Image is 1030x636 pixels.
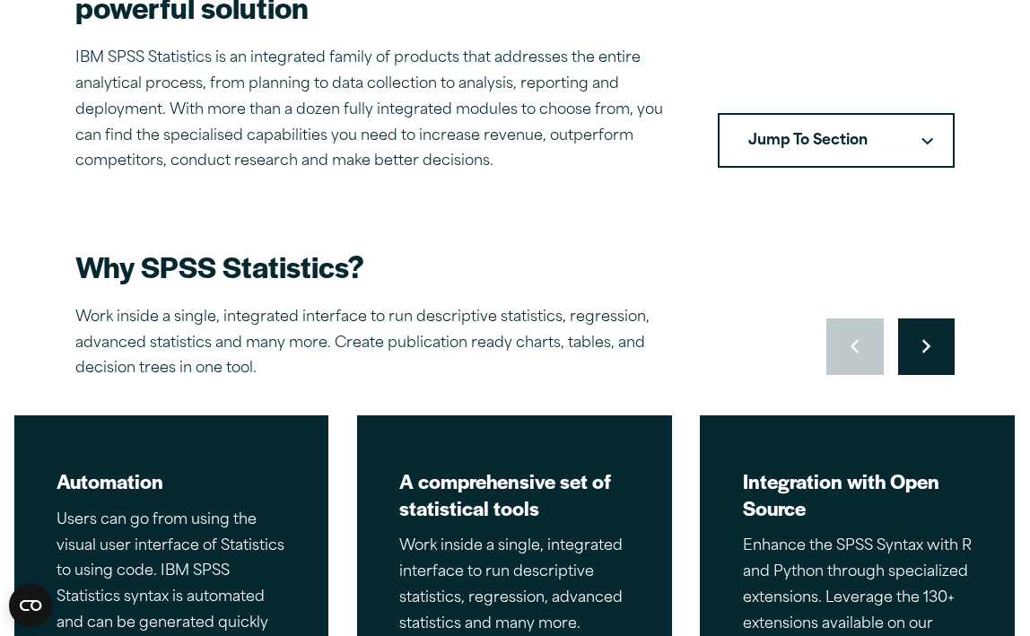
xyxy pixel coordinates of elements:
[75,46,675,175] p: IBM SPSS Statistics is an integrated family of products that addresses the entire analytical proc...
[921,137,933,145] svg: Downward pointing chevron
[718,113,955,169] nav: Table of Contents
[718,113,955,169] button: Jump To SectionDownward pointing chevron
[898,318,955,375] button: Move to next slide
[75,305,703,382] p: Work inside a single, integrated interface to run descriptive statistics, regression, advanced st...
[9,584,52,627] button: Open CMP widget
[922,339,930,353] svg: Right pointing chevron
[57,468,286,495] h2: Automation
[75,247,703,286] h2: Why SPSS Statistics?
[743,468,973,521] h2: Integration with Open Source
[399,468,629,521] h2: A comprehensive set of statistical tools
